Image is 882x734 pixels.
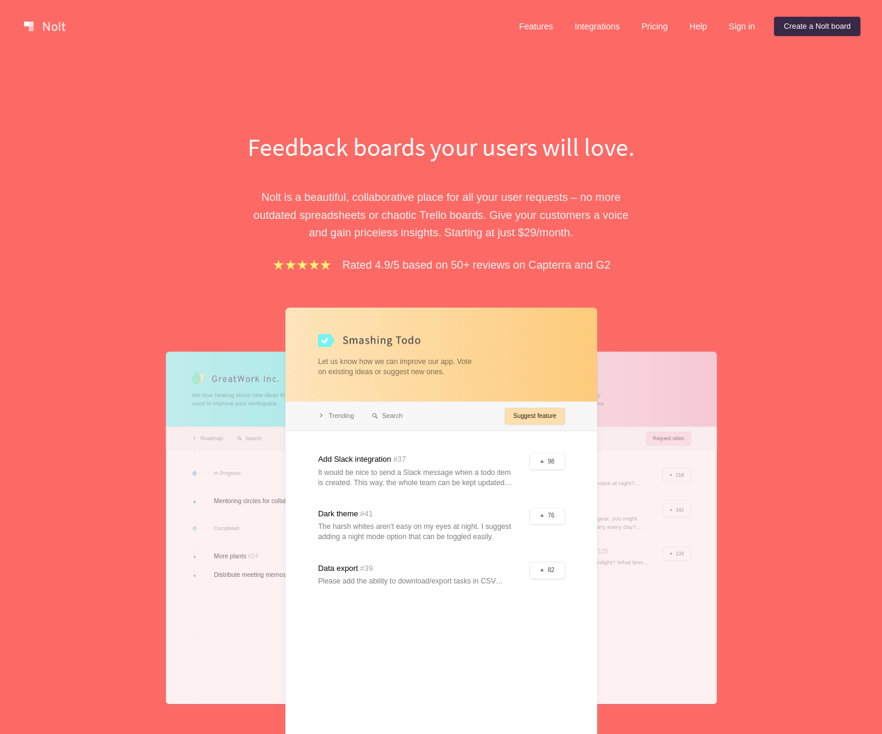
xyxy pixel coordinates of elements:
h1: Feedback boards your users will love. [234,130,648,164]
p: Rated 4.9/5 based on 50+ reviews on Capterra and G2 [342,256,610,273]
a: Sign in [719,17,764,36]
img: stars.b067e34983.png [272,258,333,272]
a: Help [680,17,717,36]
a: Integrations [565,17,629,36]
p: Nolt is a beautiful, collaborative place for all your user requests – no more outdated spreadshee... [234,188,648,241]
a: Features [510,17,563,36]
a: Pricing [632,17,678,36]
a: Create a Nolt board [774,17,860,36]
